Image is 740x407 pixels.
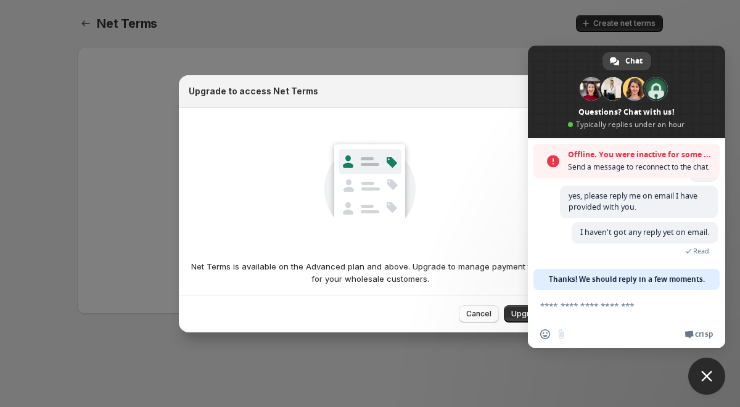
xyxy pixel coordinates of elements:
[625,52,643,70] span: Chat
[504,305,551,323] button: Upgrade
[602,52,651,70] a: Chat
[511,309,544,319] span: Upgrade
[569,191,697,212] span: yes, please reply me on email I have provided with you.
[568,149,713,161] span: Offline. You were inactive for some time.
[459,305,499,323] button: Cancel
[695,329,713,339] span: Crisp
[580,227,709,237] span: I haven't got any reply yet on email.
[189,85,318,97] h2: Upgrade to access Net Terms
[693,247,709,255] span: Read
[688,358,725,395] a: Close chat
[549,269,705,290] span: Thanks! We should reply in a few moments.
[540,290,688,321] textarea: Compose your message...
[684,329,713,339] a: Crisp
[189,260,551,285] p: Net Terms is available on the Advanced plan and above. Upgrade to manage payment terms for your w...
[540,329,550,339] span: Insert an emoji
[568,161,713,173] span: Send a message to reconnect to the chat.
[466,309,491,319] span: Cancel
